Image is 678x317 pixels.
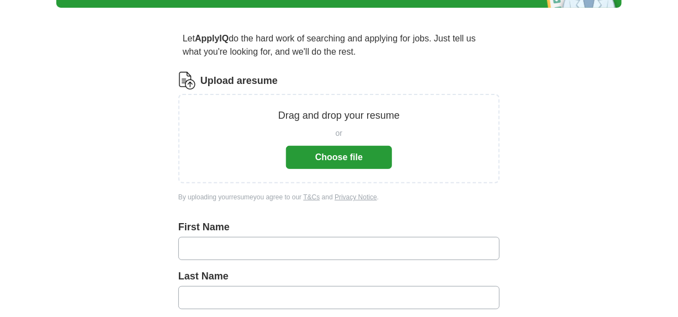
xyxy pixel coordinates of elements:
p: Let do the hard work of searching and applying for jobs. Just tell us what you're looking for, an... [178,28,500,63]
p: Drag and drop your resume [278,108,400,123]
div: By uploading your resume you agree to our and . [178,192,500,202]
label: Last Name [178,269,500,284]
strong: ApplyIQ [195,34,229,43]
button: Choose file [286,146,392,169]
label: First Name [178,220,500,235]
img: CV Icon [178,72,196,89]
a: T&Cs [303,193,320,201]
a: Privacy Notice [335,193,377,201]
span: or [336,128,342,139]
label: Upload a resume [200,73,278,88]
